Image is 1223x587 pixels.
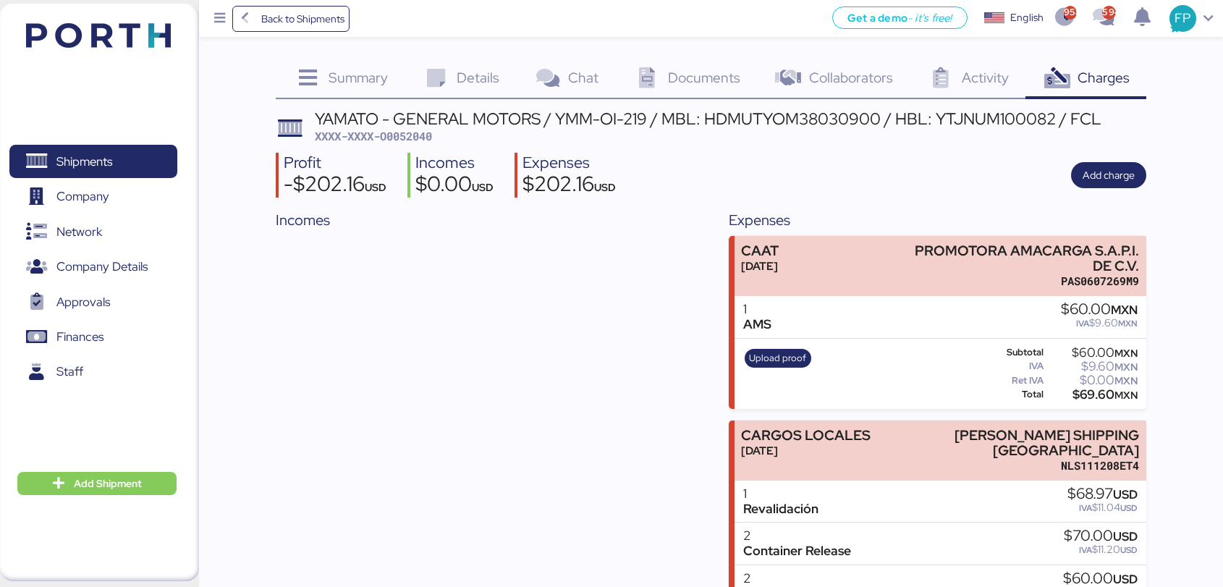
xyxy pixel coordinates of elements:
[1113,486,1138,502] span: USD
[56,221,102,242] span: Network
[1046,389,1138,400] div: $69.60
[1118,318,1138,329] span: MXN
[472,180,494,194] span: USD
[594,180,616,194] span: USD
[1120,502,1138,514] span: USD
[1046,347,1138,358] div: $60.00
[741,428,871,443] div: CARGOS LOCALES
[1046,361,1138,372] div: $9.60
[1083,166,1135,184] span: Add charge
[809,68,893,87] span: Collaborators
[208,7,232,31] button: Menu
[9,145,177,178] a: Shipments
[1111,302,1138,318] span: MXN
[276,209,693,231] div: Incomes
[522,174,616,198] div: $202.16
[1079,502,1092,514] span: IVA
[1046,375,1138,386] div: $0.00
[1010,10,1044,25] div: English
[741,243,779,258] div: CAAT
[284,153,386,174] div: Profit
[522,153,616,174] div: Expenses
[9,180,177,214] a: Company
[1064,544,1138,555] div: $11.20
[741,258,779,274] div: [DATE]
[9,215,177,248] a: Network
[900,428,1139,458] div: [PERSON_NAME] SHIPPING [GEOGRAPHIC_DATA]
[232,6,350,32] a: Back to Shipments
[1061,318,1138,329] div: $9.60
[1079,544,1092,556] span: IVA
[981,361,1044,371] div: IVA
[1114,389,1138,402] span: MXN
[900,243,1139,274] div: PROMOTORA AMACARGA S.A.P.I. DE C.V.
[1078,68,1130,87] span: Charges
[749,350,806,366] span: Upload proof
[315,129,432,143] span: XXXX-XXXX-O0052040
[9,250,177,284] a: Company Details
[981,389,1044,400] div: Total
[1114,360,1138,373] span: MXN
[415,174,494,198] div: $0.00
[1113,571,1138,587] span: USD
[56,326,103,347] span: Finances
[743,302,771,317] div: 1
[568,68,598,87] span: Chat
[900,458,1139,473] div: NLS111208ET4
[365,180,386,194] span: USD
[743,317,771,332] div: AMS
[457,68,499,87] span: Details
[981,347,1044,358] div: Subtotal
[9,355,177,389] a: Staff
[729,209,1146,231] div: Expenses
[1063,571,1138,587] div: $60.00
[284,174,386,198] div: -$202.16
[743,502,818,517] div: Revalidación
[329,68,388,87] span: Summary
[745,349,811,368] button: Upload proof
[56,256,148,277] span: Company Details
[741,443,871,458] div: [DATE]
[1120,544,1138,556] span: USD
[56,292,110,313] span: Approvals
[9,321,177,354] a: Finances
[261,10,344,28] span: Back to Shipments
[1064,528,1138,544] div: $70.00
[56,361,83,382] span: Staff
[315,111,1101,127] div: YAMATO - GENERAL MOTORS / YMM-OI-219 / MBL: HDMUTYOM38030900 / HBL: YTJNUM100082 / FCL
[900,274,1139,289] div: PAS0607269M9
[743,544,851,559] div: Container Release
[1113,528,1138,544] span: USD
[1175,9,1190,28] span: FP
[1076,318,1089,329] span: IVA
[1114,374,1138,387] span: MXN
[1114,347,1138,360] span: MXN
[74,475,142,492] span: Add Shipment
[17,472,177,495] button: Add Shipment
[743,486,818,502] div: 1
[668,68,740,87] span: Documents
[1067,486,1138,502] div: $68.97
[1061,302,1138,318] div: $60.00
[9,285,177,318] a: Approvals
[56,151,112,172] span: Shipments
[981,376,1044,386] div: Ret IVA
[415,153,494,174] div: Incomes
[743,528,851,544] div: 2
[1071,162,1146,188] button: Add charge
[962,68,1009,87] span: Activity
[56,186,109,207] span: Company
[1067,502,1138,513] div: $11.04
[743,571,896,586] div: 2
